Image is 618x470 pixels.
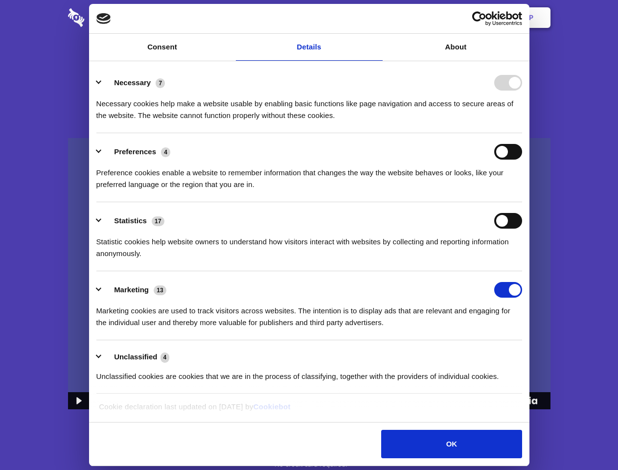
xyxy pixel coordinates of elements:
a: About [383,34,529,61]
img: logo-wordmark-white-trans-d4663122ce5f474addd5e946df7df03e33cb6a1c49d2221995e7729f52c070b2.svg [68,8,152,27]
div: Marketing cookies are used to track visitors across websites. The intention is to display ads tha... [96,298,522,329]
span: 13 [154,285,166,295]
a: Contact [397,2,442,33]
div: Unclassified cookies are cookies that we are in the process of classifying, together with the pro... [96,363,522,382]
div: Statistic cookies help website owners to understand how visitors interact with websites by collec... [96,229,522,259]
span: 7 [156,78,165,88]
a: Cookiebot [253,402,291,411]
label: Marketing [114,285,149,294]
button: Statistics (17) [96,213,171,229]
div: Necessary cookies help make a website usable by enabling basic functions like page navigation and... [96,91,522,121]
span: 17 [152,216,164,226]
a: Login [444,2,486,33]
a: Consent [89,34,236,61]
a: Usercentrics Cookiebot - opens in a new window [436,11,522,26]
div: Cookie declaration last updated on [DATE] by [92,401,526,420]
button: Play Video [68,392,88,409]
button: Necessary (7) [96,75,171,91]
h1: Eliminate Slack Data Loss. [68,44,550,79]
label: Necessary [114,78,151,87]
span: 4 [161,147,170,157]
a: Details [236,34,383,61]
button: Unclassified (4) [96,351,176,363]
h4: Auto-redaction of sensitive data, encrypted data sharing and self-destructing private chats. Shar... [68,89,550,121]
div: Preference cookies enable a website to remember information that changes the way the website beha... [96,160,522,190]
img: Sharesecret [68,138,550,410]
a: Pricing [287,2,330,33]
label: Statistics [114,216,147,225]
button: Preferences (4) [96,144,177,160]
iframe: Drift Widget Chat Controller [569,421,606,458]
label: Preferences [114,147,156,156]
button: OK [381,430,522,458]
span: 4 [160,352,170,362]
img: logo [96,13,111,24]
button: Marketing (13) [96,282,173,298]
